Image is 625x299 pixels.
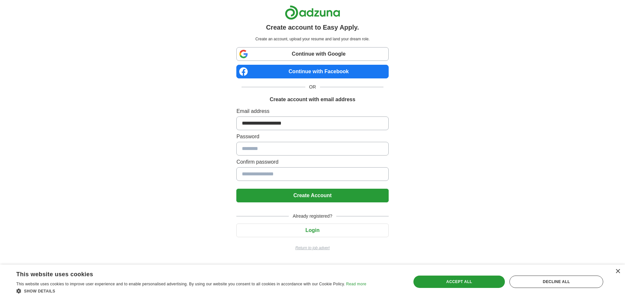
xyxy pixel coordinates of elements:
[236,47,388,61] a: Continue with Google
[16,282,345,286] span: This website uses cookies to improve user experience and to enable personalised advertising. By u...
[305,84,320,90] span: OR
[238,36,387,42] p: Create an account, upload your resume and land your dream role.
[270,96,355,103] h1: Create account with email address
[289,213,336,220] span: Already registered?
[285,5,340,20] img: Adzuna logo
[236,227,388,233] a: Login
[236,65,388,78] a: Continue with Facebook
[266,22,359,32] h1: Create account to Easy Apply.
[16,268,350,278] div: This website uses cookies
[236,133,388,141] label: Password
[346,282,366,286] a: Read more, opens a new window
[16,288,366,294] div: Show details
[236,189,388,202] button: Create Account
[236,158,388,166] label: Confirm password
[509,276,603,288] div: Decline all
[413,276,505,288] div: Accept all
[236,245,388,251] a: Return to job advert
[615,269,620,274] div: Close
[24,289,55,293] span: Show details
[236,224,388,237] button: Login
[236,107,388,115] label: Email address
